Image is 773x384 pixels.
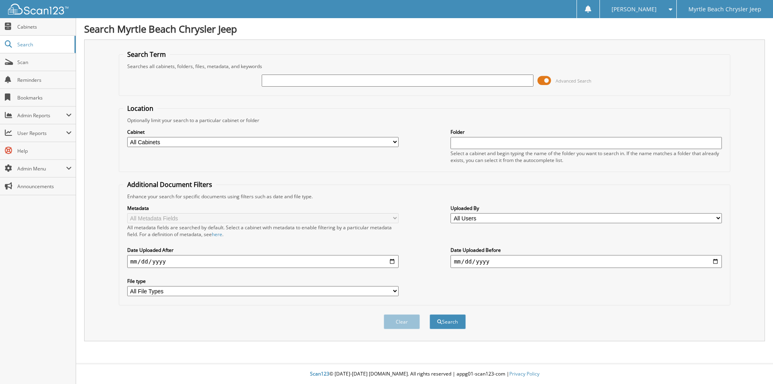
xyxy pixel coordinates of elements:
[127,129,399,135] label: Cabinet
[451,150,722,164] div: Select a cabinet and begin typing the name of the folder you want to search in. If the name match...
[84,22,765,35] h1: Search Myrtle Beach Chrysler Jeep
[451,129,722,135] label: Folder
[123,193,726,200] div: Enhance your search for specific documents using filters such as date and file type.
[76,364,773,384] div: © [DATE]-[DATE] [DOMAIN_NAME]. All rights reserved | appg01-scan123-com |
[451,255,722,268] input: end
[430,314,466,329] button: Search
[123,180,216,189] legend: Additional Document Filters
[123,50,170,59] legend: Search Term
[17,94,72,101] span: Bookmarks
[17,183,72,190] span: Announcements
[127,224,399,238] div: All metadata fields are searched by default. Select a cabinet with metadata to enable filtering b...
[123,117,726,124] div: Optionally limit your search to a particular cabinet or folder
[451,205,722,212] label: Uploaded By
[123,63,726,70] div: Searches all cabinets, folders, files, metadata, and keywords
[17,165,66,172] span: Admin Menu
[123,104,157,113] legend: Location
[384,314,420,329] button: Clear
[310,370,329,377] span: Scan123
[509,370,539,377] a: Privacy Policy
[17,77,72,83] span: Reminders
[8,4,68,15] img: scan123-logo-white.svg
[17,41,70,48] span: Search
[127,205,399,212] label: Metadata
[127,255,399,268] input: start
[127,247,399,253] label: Date Uploaded After
[688,7,761,12] span: Myrtle Beach Chrysler Jeep
[17,112,66,119] span: Admin Reports
[451,247,722,253] label: Date Uploaded Before
[127,278,399,284] label: File type
[17,147,72,154] span: Help
[17,130,66,137] span: User Reports
[556,78,591,84] span: Advanced Search
[212,231,222,238] a: here
[17,23,72,30] span: Cabinets
[612,7,657,12] span: [PERSON_NAME]
[17,59,72,66] span: Scan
